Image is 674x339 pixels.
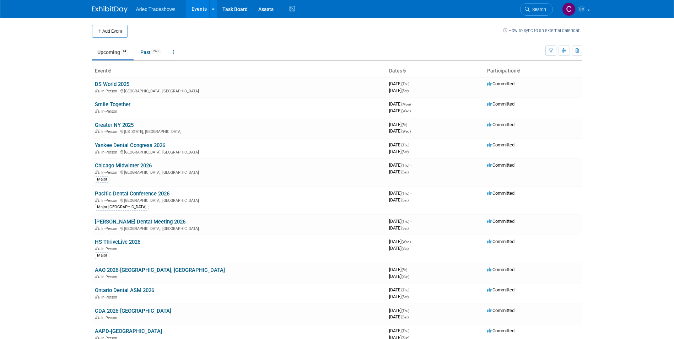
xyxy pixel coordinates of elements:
span: (Sat) [401,247,409,251]
div: [GEOGRAPHIC_DATA], [GEOGRAPHIC_DATA] [95,197,383,203]
a: Past243 [135,45,166,59]
span: [DATE] [389,101,413,107]
span: [DATE] [389,308,411,313]
span: (Mon) [401,102,411,106]
span: - [410,287,411,292]
span: - [412,101,413,107]
span: (Thu) [401,329,409,333]
span: - [408,122,409,127]
span: [DATE] [389,197,409,203]
img: In-Person Event [95,109,99,113]
span: In-Person [101,275,119,279]
a: AAO 2026-[GEOGRAPHIC_DATA], [GEOGRAPHIC_DATA] [95,267,225,273]
span: (Wed) [401,129,411,133]
a: CDA 2026-[GEOGRAPHIC_DATA] [95,308,171,314]
span: [DATE] [389,225,409,231]
span: In-Person [101,150,119,155]
button: Add Event [92,25,128,38]
span: Committed [487,190,514,196]
div: Major [95,176,109,183]
span: (Sat) [401,150,409,154]
span: - [412,239,413,244]
span: - [410,142,411,147]
img: In-Person Event [95,170,99,174]
div: [GEOGRAPHIC_DATA], [GEOGRAPHIC_DATA] [95,169,383,175]
span: [DATE] [389,149,409,154]
img: In-Person Event [95,247,99,250]
span: (Sat) [401,295,409,299]
a: Sort by Start Date [402,68,406,74]
span: Committed [487,142,514,147]
div: [GEOGRAPHIC_DATA], [GEOGRAPHIC_DATA] [95,225,383,231]
span: (Thu) [401,192,409,195]
span: [DATE] [389,239,413,244]
span: Committed [487,162,514,168]
span: (Thu) [401,143,409,147]
span: (Thu) [401,309,409,313]
span: (Sat) [401,89,409,93]
span: [DATE] [389,314,409,319]
a: How to sync to an external calendar... [503,28,582,33]
img: In-Person Event [95,226,99,230]
span: (Sat) [401,170,409,174]
div: [GEOGRAPHIC_DATA], [GEOGRAPHIC_DATA] [95,149,383,155]
a: Sort by Participation Type [517,68,520,74]
span: - [410,190,411,196]
span: (Thu) [401,163,409,167]
img: In-Person Event [95,198,99,202]
span: (Fri) [401,123,407,127]
span: - [410,81,411,86]
a: DS World 2025 [95,81,129,87]
div: Major-[GEOGRAPHIC_DATA] [95,204,149,210]
span: - [410,328,411,333]
a: Sort by Event Name [108,68,111,74]
span: (Wed) [401,240,411,244]
span: Search [530,7,546,12]
a: Ontario Dental ASM 2026 [95,287,154,294]
span: (Thu) [401,288,409,292]
span: Committed [487,267,514,272]
span: In-Person [101,316,119,320]
span: [DATE] [389,128,411,134]
span: Committed [487,287,514,292]
span: [DATE] [389,287,411,292]
span: Committed [487,101,514,107]
span: [DATE] [389,142,411,147]
span: (Sat) [401,315,409,319]
span: [DATE] [389,162,411,168]
img: Carol Schmidlin [562,2,576,16]
span: (Thu) [401,82,409,86]
img: ExhibitDay [92,6,128,13]
div: Major [95,252,109,259]
span: In-Person [101,198,119,203]
span: Committed [487,81,514,86]
span: Committed [487,219,514,224]
span: - [410,308,411,313]
a: HS ThriveLive 2026 [95,239,140,245]
span: [DATE] [389,267,409,272]
span: [DATE] [389,219,411,224]
span: (Fri) [401,268,407,272]
span: [DATE] [389,274,409,279]
span: [DATE] [389,108,411,113]
span: (Sat) [401,198,409,202]
span: [DATE] [389,169,409,174]
th: Dates [386,65,484,77]
div: [GEOGRAPHIC_DATA], [GEOGRAPHIC_DATA] [95,88,383,93]
a: Search [520,3,553,16]
span: In-Person [101,109,119,114]
span: In-Person [101,226,119,231]
div: [US_STATE], [GEOGRAPHIC_DATA] [95,128,383,134]
img: In-Person Event [95,150,99,154]
th: Participation [484,65,582,77]
a: Upcoming14 [92,45,134,59]
img: In-Person Event [95,89,99,92]
a: Yankee Dental Congress 2026 [95,142,165,149]
span: (Wed) [401,109,411,113]
span: [DATE] [389,81,411,86]
span: Committed [487,122,514,127]
span: [DATE] [389,246,409,251]
img: In-Person Event [95,129,99,133]
a: Pacific Dental Conference 2026 [95,190,169,197]
img: In-Person Event [95,316,99,319]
